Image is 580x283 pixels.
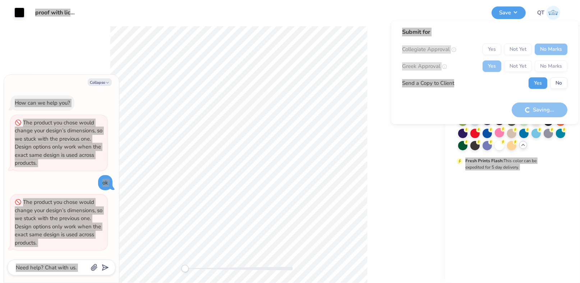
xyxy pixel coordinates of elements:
div: This color can be expedited for 5 day delivery. [465,158,554,170]
strong: Fresh Prints Flash: [465,158,503,164]
div: Send a Copy to Client [402,79,454,87]
button: Yes [529,77,547,89]
button: Save [492,6,526,19]
div: How can we help you? [15,99,70,106]
div: Submit for [402,28,567,36]
span: QT [537,9,544,17]
button: Collapse [88,78,112,86]
button: No [550,77,567,89]
input: Untitled Design [30,5,83,20]
div: The product you chose would change your design’s dimensions, so we stuck with the previous one. D... [15,119,103,167]
a: QT [537,6,560,20]
div: ok [102,179,108,186]
img: Qa Test [546,6,560,20]
div: Accessibility label [181,265,189,272]
div: The product you chose would change your design’s dimensions, so we stuck with the previous one. D... [15,198,103,247]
